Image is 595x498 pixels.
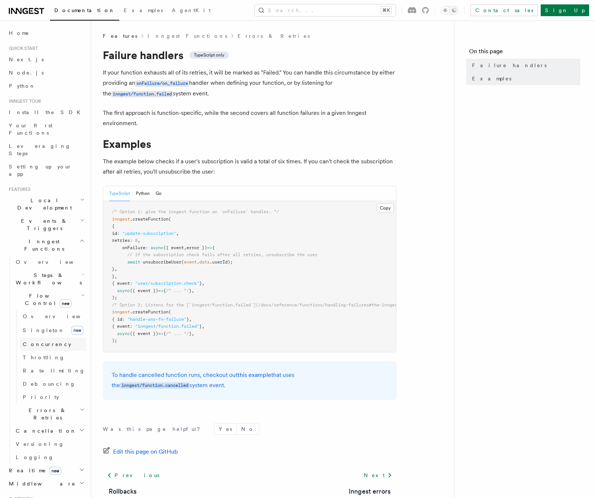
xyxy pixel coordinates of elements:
a: Errors & Retries [237,32,310,40]
span: Inngest tour [6,98,41,104]
span: Steps & Workflows [13,272,82,286]
a: Concurrency [20,338,86,351]
span: .userId); [210,259,233,265]
span: , [189,317,192,322]
span: unsubscribeUser [143,259,181,265]
button: Inngest Functions [6,235,86,255]
span: .createFunction [130,309,168,315]
span: Inngest Functions [6,238,79,252]
span: : [130,281,133,286]
span: Flow Control [13,292,81,307]
a: Next [359,469,396,482]
span: /* Option 1: give the inngest function an `onFailure` handler. */ [112,209,279,214]
button: Errors & Retries [13,404,86,424]
a: Failure handlers [469,59,580,72]
span: "user/subscription.check" [135,281,199,286]
h1: Failure handlers [103,48,396,62]
span: : [130,238,133,243]
span: 5 [135,238,138,243]
span: .createFunction [130,217,168,222]
span: Your first Functions [9,123,52,136]
a: Versioning [13,437,86,451]
span: TypeScript only [194,52,224,58]
a: Throttling [20,351,86,364]
button: Go [156,186,162,201]
a: Home [6,26,86,40]
span: Documentation [54,7,115,13]
button: Copy [377,203,394,213]
span: . [197,259,199,265]
a: AgentKit [167,2,215,20]
p: The first approach is function-specific, while the second covers all function failures in a given... [103,108,396,128]
span: Failure handlers [472,62,547,69]
span: , [192,331,194,336]
span: Node.js [9,70,44,76]
span: "update-subscription" [122,231,176,236]
span: new [59,299,72,308]
span: } [186,317,189,322]
a: Setting up your app [6,160,86,181]
span: Install the SDK [9,109,85,115]
a: Install the SDK [6,106,86,119]
span: , [202,324,204,329]
a: Logging [13,451,86,464]
span: new [71,326,83,335]
span: Overview [16,259,91,265]
button: Flow Controlnew [13,289,86,310]
h4: On this page [469,47,580,59]
span: ({ event [163,245,184,250]
button: Local Development [6,194,86,214]
span: Next.js [9,57,44,62]
a: Rate limiting [20,364,86,377]
a: Your first Functions [6,119,86,139]
a: Documentation [50,2,119,21]
span: Realtime [6,467,61,474]
span: ( [168,217,171,222]
span: => [158,331,163,336]
span: new [49,467,61,475]
span: async [117,288,130,293]
button: Toggle dark mode [441,6,458,15]
p: The example below checks if a user's subscription is valid a total of six times. If you can't che... [103,156,396,177]
span: event [184,259,197,265]
span: Quick start [6,46,38,51]
span: Events & Triggers [6,217,80,232]
span: : [145,245,148,250]
span: Errors & Retries [13,407,80,421]
span: Logging [16,454,54,460]
span: Throttling [23,355,65,360]
span: ); [112,338,117,343]
p: To handle cancelled function runs, checkout out that uses the system event. [112,370,388,391]
span: data [199,259,210,265]
a: Rollbacks [109,486,137,497]
code: inngest/function.failed [111,91,173,97]
span: Examples [124,7,163,13]
span: id [112,231,117,236]
a: Overview [13,255,86,269]
span: } [112,274,115,279]
span: , [192,288,194,293]
span: Leveraging Steps [9,143,71,156]
span: Overview [23,313,98,319]
span: Middleware [6,480,76,487]
span: { event [112,281,130,286]
span: , [115,274,117,279]
kbd: ⌘K [381,7,391,14]
span: } [199,281,202,286]
span: Cancellation [13,427,76,435]
a: inngest/function.cancelled [120,382,189,389]
button: Events & Triggers [6,214,86,235]
a: Next.js [6,53,86,66]
span: Features [103,32,137,40]
a: Leveraging Steps [6,139,86,160]
button: Cancellation [13,424,86,437]
span: Rate limiting [23,368,85,374]
p: Was this page helpful? [103,425,205,433]
span: ( [181,259,184,265]
span: , [184,245,186,250]
span: inngest [112,217,130,222]
span: error }) [186,245,207,250]
button: No [237,424,259,435]
span: } [189,288,192,293]
span: ); [112,295,117,300]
